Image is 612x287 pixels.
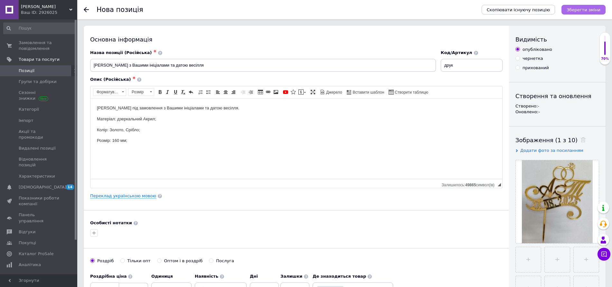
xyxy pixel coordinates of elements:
[90,274,127,279] b: Роздрібна ціна
[515,103,599,109] div: Створено: -
[21,4,69,10] span: ФОП Давиденко М. М.
[205,88,212,96] a: Вставити/видалити маркований список
[156,88,164,96] a: Жирний (Ctrl+B)
[93,88,126,96] a: Форматування
[487,7,550,12] span: Скопіювати існуючу позицію
[164,88,171,96] a: Курсив (Ctrl+I)
[164,258,203,264] div: Оптом і в роздріб
[19,173,55,179] span: Характеристики
[567,7,600,12] i: Зберегти зміни
[515,136,599,144] div: Зображення (1 з 10)
[197,88,204,96] a: Вставити/видалити нумерований список
[90,220,132,225] b: Особисті нотатки
[216,258,234,264] div: Послуга
[19,79,57,85] span: Групи та добірки
[313,274,366,279] b: Де знаходиться товар
[128,88,148,96] span: Розмір
[346,88,385,96] a: Вставити шаблон
[523,56,543,61] div: чернетка
[280,274,302,279] b: Залишки
[180,88,187,96] a: Видалити форматування
[482,5,555,14] button: Скопіювати існуючу позицію
[128,88,154,96] a: Розмір
[515,35,599,43] div: Видимість
[19,156,60,168] span: Відновлення позицій
[515,92,599,100] div: Створення та оновлення
[19,262,41,268] span: Аналітика
[90,59,436,72] input: Наприклад, H&M жіноча сукня зелена 38 розмір вечірня максі з блискітками
[172,88,179,96] a: Підкреслений (Ctrl+U)
[290,88,297,96] a: Вставити іконку
[523,65,549,71] div: прихований
[388,88,429,96] a: Створити таблицю
[19,240,36,246] span: Покупці
[90,50,152,55] span: Назва позиції (Російська)
[600,57,610,61] div: 70%
[151,274,173,279] b: Одиниця
[19,229,35,235] span: Відгуки
[84,7,89,12] div: Повернутися назад
[599,32,610,65] div: 70% Якість заповнення
[133,76,136,80] span: ✱
[19,184,66,190] span: [DEMOGRAPHIC_DATA]
[19,90,60,101] span: Сезонні знижки
[520,148,583,153] span: Додати фото за посиланням
[19,57,60,62] span: Товари та послуги
[272,88,279,96] a: Зображення
[561,5,606,14] button: Зберегти зміни
[250,273,277,279] label: Дні
[19,68,34,74] span: Позиції
[309,88,316,96] a: Максимізувати
[325,90,342,95] span: Джерело
[19,129,60,140] span: Акції та промокоди
[90,193,156,199] a: Переклад українською мовою
[19,195,60,207] span: Показники роботи компанії
[515,109,599,115] div: Оновлено: -
[222,88,229,96] a: По центру
[394,90,428,95] span: Створити таблицю
[19,40,60,51] span: Замовлення та повідомлення
[247,88,254,96] a: Збільшити відступ
[297,88,307,96] a: Вставити повідомлення
[187,88,194,96] a: Повернути (Ctrl+Z)
[97,258,114,264] div: Роздріб
[21,10,77,15] div: Ваш ID: 2926025
[282,88,289,96] a: Додати відео з YouTube
[598,248,610,261] button: Чат з покупцем
[523,47,552,52] div: опубліковано
[19,251,53,257] span: Каталог ProSale
[127,258,151,264] div: Тільки опт
[19,273,60,285] span: Управління сайтом
[442,181,498,187] div: Кiлькiсть символiв
[19,145,56,151] span: Видалені позиції
[19,212,60,224] span: Панель управління
[66,184,74,190] span: 14
[465,183,476,187] span: 49865
[498,183,501,186] span: Потягніть для зміни розмірів
[90,77,131,82] span: Опис (Російська)
[19,118,33,124] span: Імпорт
[265,88,272,96] a: Вставити/Редагувати посилання (Ctrl+L)
[154,49,156,53] span: ✱
[352,90,384,95] span: Вставити шаблон
[90,98,502,179] iframe: Редактор, DE9E9D47-337C-4978-8FD1-E97483BD778C
[90,35,503,43] div: Основна інформація
[319,88,343,96] a: Джерело
[3,23,76,34] input: Пошук
[441,50,472,55] span: Код/Артикул
[93,88,120,96] span: Форматування
[19,106,39,112] span: Категорії
[214,88,221,96] a: По лівому краю
[230,88,237,96] a: По правому краю
[195,274,218,279] b: Наявність
[240,88,247,96] a: Зменшити відступ
[97,6,143,14] h1: Нова позиція
[257,88,264,96] a: Таблиця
